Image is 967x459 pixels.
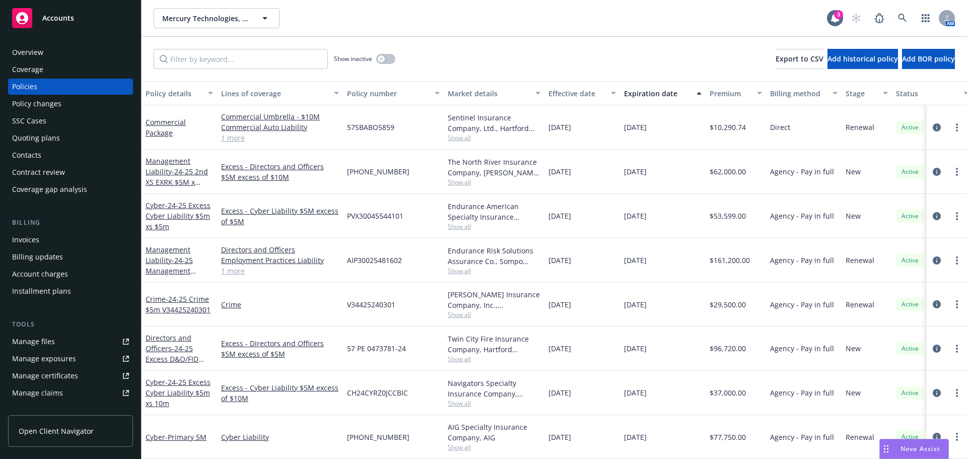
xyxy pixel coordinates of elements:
[347,211,403,221] span: PVX30045544101
[624,343,647,354] span: [DATE]
[770,166,834,177] span: Agency - Pay in full
[221,88,328,99] div: Lines of coverage
[221,382,339,404] a: Excess - Cyber Liability $5M excess of $10M
[770,343,834,354] span: Agency - Pay in full
[879,439,949,459] button: Nova Assist
[154,49,328,69] input: Filter by keyword...
[8,266,133,282] a: Account charges
[334,54,372,63] span: Show inactive
[901,444,940,453] span: Nova Assist
[931,431,943,443] a: circleInformation
[710,387,746,398] span: $37,000.00
[624,122,647,133] span: [DATE]
[154,8,280,28] button: Mercury Technologies, Inc
[8,232,133,248] a: Invoices
[548,432,571,442] span: [DATE]
[12,61,43,78] div: Coverage
[846,8,866,28] a: Start snowing
[846,88,877,99] div: Stage
[624,88,690,99] div: Expiration date
[343,81,444,105] button: Policy number
[544,81,620,105] button: Effective date
[8,44,133,60] a: Overview
[8,96,133,112] a: Policy changes
[624,166,647,177] span: [DATE]
[12,351,76,367] div: Manage exposures
[776,54,823,63] span: Export to CSV
[548,343,571,354] span: [DATE]
[221,133,339,143] a: 1 more
[221,255,339,266] a: Employment Practices Liability
[931,254,943,267] a: circleInformation
[880,439,892,458] div: Drag to move
[620,81,706,105] button: Expiration date
[448,112,540,134] div: Sentinel Insurance Company, Ltd., Hartford Insurance Group
[8,181,133,198] a: Coverage gap analysis
[8,218,133,228] div: Billing
[165,432,206,442] span: - Primary 5M
[12,44,43,60] div: Overview
[548,299,571,310] span: [DATE]
[146,88,202,99] div: Policy details
[12,232,39,248] div: Invoices
[221,122,339,133] a: Commercial Auto Liability
[846,432,874,442] span: Renewal
[710,343,746,354] span: $96,720.00
[8,283,133,299] a: Installment plans
[951,254,963,267] a: more
[770,255,834,266] span: Agency - Pay in full
[770,122,790,133] span: Direct
[842,81,892,105] button: Stage
[448,222,540,231] span: Show all
[146,294,211,314] a: Crime
[146,377,211,408] span: - 24-25 Excess Cyber Liability $5m xs 10m
[146,333,210,374] a: Directors and Officers
[951,343,963,355] a: more
[548,387,571,398] span: [DATE]
[8,147,133,163] a: Contacts
[869,8,889,28] a: Report a Bug
[142,81,217,105] button: Policy details
[951,298,963,310] a: more
[834,10,843,19] div: 3
[931,298,943,310] a: circleInformation
[706,81,766,105] button: Premium
[12,164,65,180] div: Contract review
[146,201,211,231] span: - 24-25 Excess Cyber Liability $5m xs $5m
[951,121,963,134] a: more
[217,81,343,105] button: Lines of coverage
[900,344,920,353] span: Active
[624,299,647,310] span: [DATE]
[12,385,63,401] div: Manage claims
[221,338,339,359] a: Excess - Directors and Officers $5M excess of $5M
[146,167,208,198] span: - 24-25 2nd XS EXRK $5M x $10M
[347,88,429,99] div: Policy number
[846,166,861,177] span: New
[900,123,920,132] span: Active
[951,387,963,399] a: more
[8,351,133,367] a: Manage exposures
[347,166,409,177] span: [PHONE_NUMBER]
[770,387,834,398] span: Agency - Pay in full
[221,206,339,227] a: Excess - Cyber Liability $5M excess of $5M
[900,300,920,309] span: Active
[951,431,963,443] a: more
[146,117,186,138] a: Commercial Package
[347,299,395,310] span: V34425240301
[12,130,60,146] div: Quoting plans
[221,111,339,122] a: Commercial Umbrella - $10M
[8,61,133,78] a: Coverage
[146,245,213,297] a: Management Liability
[846,343,861,354] span: New
[8,164,133,180] a: Contract review
[8,79,133,95] a: Policies
[146,344,210,374] span: - 24-25 Excess D&O/FID Liability $5m xs 5m
[42,14,74,22] span: Accounts
[548,88,605,99] div: Effective date
[8,113,133,129] a: SSC Cases
[448,289,540,310] div: [PERSON_NAME] Insurance Company, Inc., [PERSON_NAME] Group
[12,113,46,129] div: SSC Cases
[8,130,133,146] a: Quoting plans
[846,299,874,310] span: Renewal
[221,432,339,442] a: Cyber Liability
